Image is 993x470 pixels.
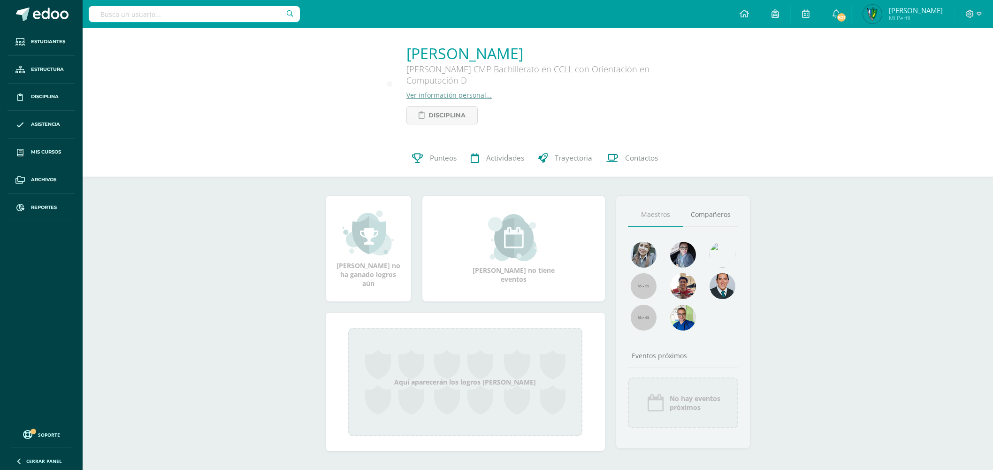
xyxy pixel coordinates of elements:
a: Disciplina [8,84,75,111]
img: 1b281a8218983e455f0ded11b96ffc56.png [863,5,882,23]
a: Maestros [628,203,683,227]
img: b8baad08a0802a54ee139394226d2cf3.png [670,242,696,268]
div: [PERSON_NAME] no tiene eventos [466,214,560,284]
img: 55x55 [631,305,657,331]
span: Disciplina [31,93,59,100]
span: Punteos [430,153,457,163]
a: Archivos [8,166,75,194]
div: Aquí aparecerán los logros [PERSON_NAME] [348,328,582,436]
a: Ver información personal... [406,91,492,100]
img: 45bd7986b8947ad7e5894cbc9b781108.png [631,242,657,268]
span: Asistencia [31,121,60,128]
span: Contactos [625,153,658,163]
a: Compañeros [683,203,739,227]
span: Mi Perfil [889,14,943,22]
a: Asistencia [8,111,75,139]
span: Archivos [31,176,56,184]
a: Punteos [405,139,464,177]
span: Mis cursos [31,148,61,156]
span: Soporte [38,431,60,438]
span: [PERSON_NAME] [889,6,943,15]
a: Estudiantes [8,28,75,56]
span: Estudiantes [31,38,65,46]
img: eec80b72a0218df6e1b0c014193c2b59.png [710,273,735,299]
input: Busca un usuario... [89,6,300,22]
div: Eventos próximos [628,351,739,360]
span: Disciplina [428,107,466,124]
a: Disciplina [406,106,478,124]
a: Soporte [11,428,71,440]
img: 11152eb22ca3048aebc25a5ecf6973a7.png [670,273,696,299]
img: c25c8a4a46aeab7e345bf0f34826bacf.png [710,242,735,268]
a: Estructura [8,56,75,84]
a: [PERSON_NAME] [406,43,688,63]
span: Actividades [486,153,524,163]
img: event_icon.png [646,393,665,412]
div: [PERSON_NAME] CMP Bachillerato en CCLL con Orientación en Computación D [406,63,688,91]
span: Trayectoria [555,153,592,163]
a: Mis cursos [8,139,75,166]
div: [PERSON_NAME] no ha ganado logros aún [335,209,402,288]
img: 10741f48bcca31577cbcd80b61dad2f3.png [670,305,696,331]
img: achievement_small.png [343,209,394,256]
span: Reportes [31,204,57,211]
span: Cerrar panel [26,458,62,464]
img: 55x55 [631,273,657,299]
a: Reportes [8,194,75,222]
img: event_small.png [488,214,539,261]
a: Actividades [464,139,531,177]
a: Contactos [599,139,665,177]
span: 821 [836,12,847,23]
a: Trayectoria [531,139,599,177]
span: Estructura [31,66,64,73]
span: No hay eventos próximos [670,394,720,412]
